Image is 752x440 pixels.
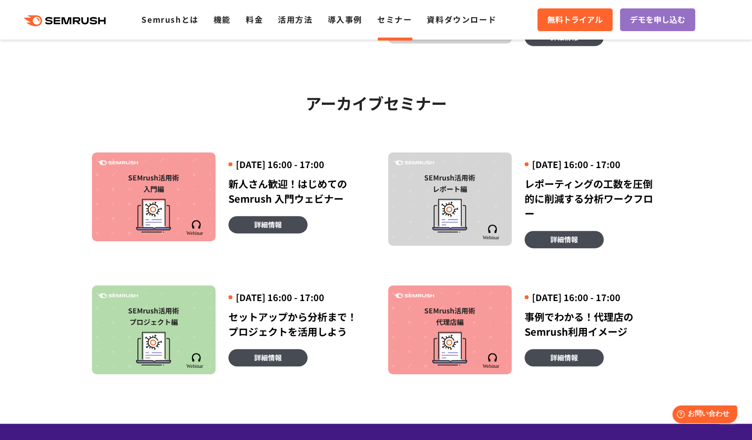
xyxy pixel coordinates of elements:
a: Semrushとは [141,13,198,25]
img: Semrush [98,293,138,299]
span: 詳細情報 [550,352,578,363]
div: [DATE] 16:00 - 17:00 [525,158,661,171]
span: 詳細情報 [254,352,282,363]
div: SEMrush活用術 代理店編 [393,305,507,328]
img: Semrush [482,353,502,368]
div: レポーティングの工数を圧倒的に削減する分析ワークフロー [525,176,661,221]
iframe: Help widget launcher [664,401,741,429]
span: 無料トライアル [547,13,603,26]
span: デモを申し込む [630,13,685,26]
a: 資料ダウンロード [427,13,496,25]
img: Semrush [186,353,206,368]
img: Semrush [482,224,502,240]
h2: アーカイブセミナー [92,90,661,115]
div: SEMrush活用術 レポート編 [393,172,507,195]
span: 詳細情報 [550,234,578,245]
a: 詳細情報 [525,231,604,248]
a: 無料トライアル [537,8,613,31]
a: 導入事例 [328,13,362,25]
div: [DATE] 16:00 - 17:00 [525,291,661,304]
div: 事例でわかる！代理店のSemrush利用イメージ [525,309,661,339]
img: Semrush [394,293,434,299]
img: Semrush [186,220,206,235]
div: [DATE] 16:00 - 17:00 [228,158,364,171]
img: Semrush [394,160,434,166]
a: セミナー [377,13,412,25]
a: デモを申し込む [620,8,695,31]
a: 活用方法 [278,13,312,25]
a: 詳細情報 [228,216,308,233]
div: SEMrush活用術 プロジェクト編 [97,305,211,328]
a: 料金 [246,13,263,25]
span: 詳細情報 [254,219,282,230]
img: Semrush [98,160,138,166]
a: 機能 [214,13,231,25]
a: 詳細情報 [228,349,308,366]
div: [DATE] 16:00 - 17:00 [228,291,364,304]
a: 詳細情報 [525,349,604,366]
div: セットアップから分析まで！プロジェクトを活用しよう [228,309,364,339]
div: SEMrush活用術 入門編 [97,172,211,195]
div: 新人さん歓迎！はじめてのSemrush 入門ウェビナー [228,176,364,206]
